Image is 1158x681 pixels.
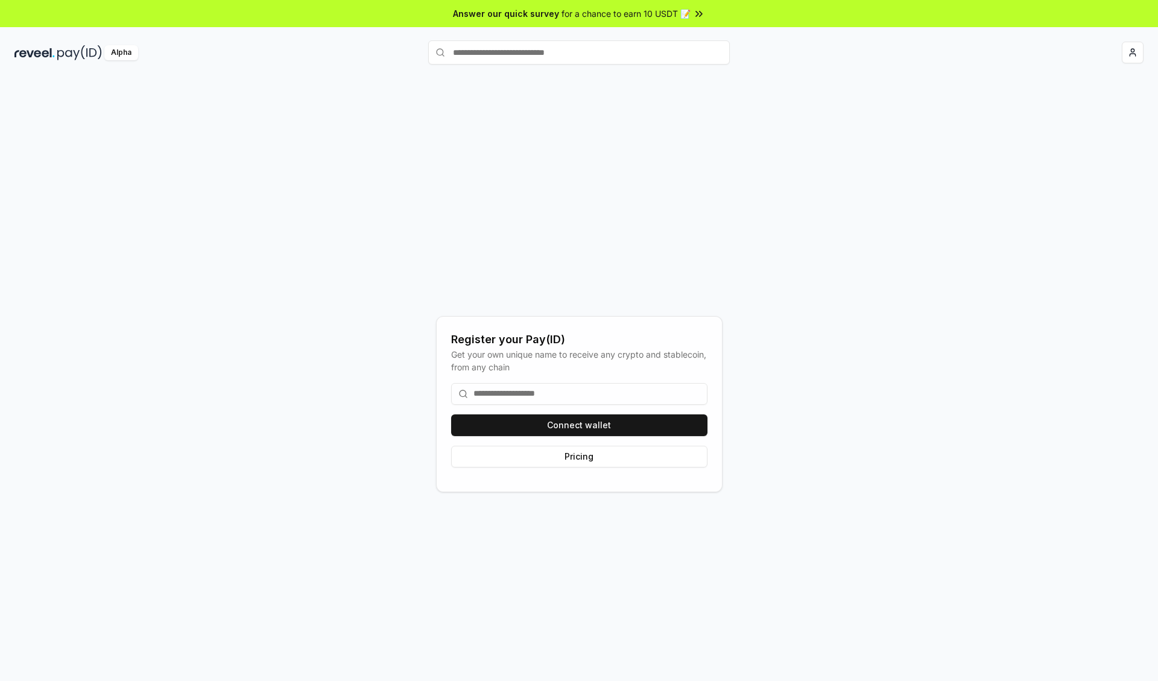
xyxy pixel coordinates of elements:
img: pay_id [57,45,102,60]
span: for a chance to earn 10 USDT 📝 [562,7,691,20]
div: Register your Pay(ID) [451,331,707,348]
div: Get your own unique name to receive any crypto and stablecoin, from any chain [451,348,707,373]
button: Pricing [451,446,707,467]
button: Connect wallet [451,414,707,436]
div: Alpha [104,45,138,60]
img: reveel_dark [14,45,55,60]
span: Answer our quick survey [453,7,559,20]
